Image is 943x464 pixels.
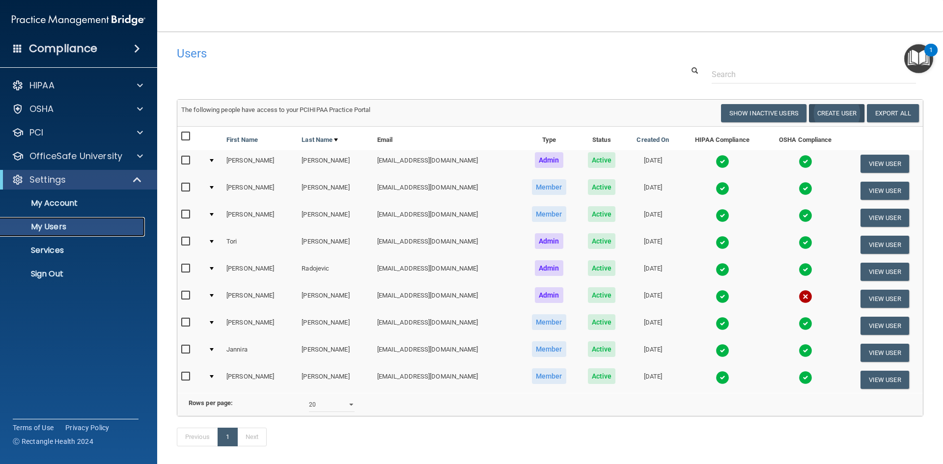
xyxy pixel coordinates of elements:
[535,152,563,168] span: Admin
[588,260,616,276] span: Active
[222,150,298,177] td: [PERSON_NAME]
[626,366,680,393] td: [DATE]
[929,50,933,63] div: 1
[716,155,729,168] img: tick.e7d51cea.svg
[716,371,729,384] img: tick.e7d51cea.svg
[29,174,66,186] p: Settings
[29,150,122,162] p: OfficeSafe University
[29,103,54,115] p: OSHA
[637,134,669,146] a: Created On
[626,339,680,366] td: [DATE]
[12,103,143,115] a: OSHA
[860,344,909,362] button: View User
[716,290,729,303] img: tick.e7d51cea.svg
[177,47,606,60] h4: Users
[222,312,298,339] td: [PERSON_NAME]
[237,428,267,446] a: Next
[189,399,233,407] b: Rows per page:
[373,258,521,285] td: [EMAIL_ADDRESS][DOMAIN_NAME]
[588,287,616,303] span: Active
[222,204,298,231] td: [PERSON_NAME]
[626,204,680,231] td: [DATE]
[222,258,298,285] td: [PERSON_NAME]
[716,182,729,195] img: tick.e7d51cea.svg
[626,231,680,258] td: [DATE]
[860,182,909,200] button: View User
[13,437,93,446] span: Ⓒ Rectangle Health 2024
[373,231,521,258] td: [EMAIL_ADDRESS][DOMAIN_NAME]
[860,263,909,281] button: View User
[716,317,729,330] img: tick.e7d51cea.svg
[799,182,812,195] img: tick.e7d51cea.svg
[65,423,110,433] a: Privacy Policy
[773,394,931,434] iframe: Drift Widget Chat Controller
[222,177,298,204] td: [PERSON_NAME]
[226,134,258,146] a: First Name
[373,204,521,231] td: [EMAIL_ADDRESS][DOMAIN_NAME]
[373,150,521,177] td: [EMAIL_ADDRESS][DOMAIN_NAME]
[904,44,933,73] button: Open Resource Center, 1 new notification
[799,263,812,276] img: tick.e7d51cea.svg
[373,127,521,150] th: Email
[626,312,680,339] td: [DATE]
[298,231,373,258] td: [PERSON_NAME]
[12,150,143,162] a: OfficeSafe University
[532,368,566,384] span: Member
[712,65,916,83] input: Search
[799,317,812,330] img: tick.e7d51cea.svg
[588,314,616,330] span: Active
[588,341,616,357] span: Active
[721,104,806,122] button: Show Inactive Users
[860,155,909,173] button: View User
[222,366,298,393] td: [PERSON_NAME]
[532,206,566,222] span: Member
[298,258,373,285] td: Radojevic
[373,339,521,366] td: [EMAIL_ADDRESS][DOMAIN_NAME]
[588,206,616,222] span: Active
[860,317,909,335] button: View User
[373,177,521,204] td: [EMAIL_ADDRESS][DOMAIN_NAME]
[716,263,729,276] img: tick.e7d51cea.svg
[578,127,626,150] th: Status
[298,312,373,339] td: [PERSON_NAME]
[373,285,521,312] td: [EMAIL_ADDRESS][DOMAIN_NAME]
[12,10,145,30] img: PMB logo
[298,285,373,312] td: [PERSON_NAME]
[532,314,566,330] span: Member
[298,150,373,177] td: [PERSON_NAME]
[532,179,566,195] span: Member
[716,209,729,222] img: tick.e7d51cea.svg
[521,127,578,150] th: Type
[867,104,919,122] a: Export All
[298,177,373,204] td: [PERSON_NAME]
[680,127,764,150] th: HIPAA Compliance
[12,174,142,186] a: Settings
[764,127,846,150] th: OSHA Compliance
[588,233,616,249] span: Active
[6,198,140,208] p: My Account
[177,428,218,446] a: Previous
[29,42,97,55] h4: Compliance
[626,258,680,285] td: [DATE]
[860,236,909,254] button: View User
[535,260,563,276] span: Admin
[626,285,680,312] td: [DATE]
[535,233,563,249] span: Admin
[860,209,909,227] button: View User
[799,371,812,384] img: tick.e7d51cea.svg
[13,423,54,433] a: Terms of Use
[716,236,729,249] img: tick.e7d51cea.svg
[6,222,140,232] p: My Users
[588,152,616,168] span: Active
[29,127,43,138] p: PCI
[222,339,298,366] td: Jannira
[373,312,521,339] td: [EMAIL_ADDRESS][DOMAIN_NAME]
[799,290,812,303] img: cross.ca9f0e7f.svg
[626,177,680,204] td: [DATE]
[12,127,143,138] a: PCI
[6,246,140,255] p: Services
[222,285,298,312] td: [PERSON_NAME]
[535,287,563,303] span: Admin
[12,80,143,91] a: HIPAA
[799,236,812,249] img: tick.e7d51cea.svg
